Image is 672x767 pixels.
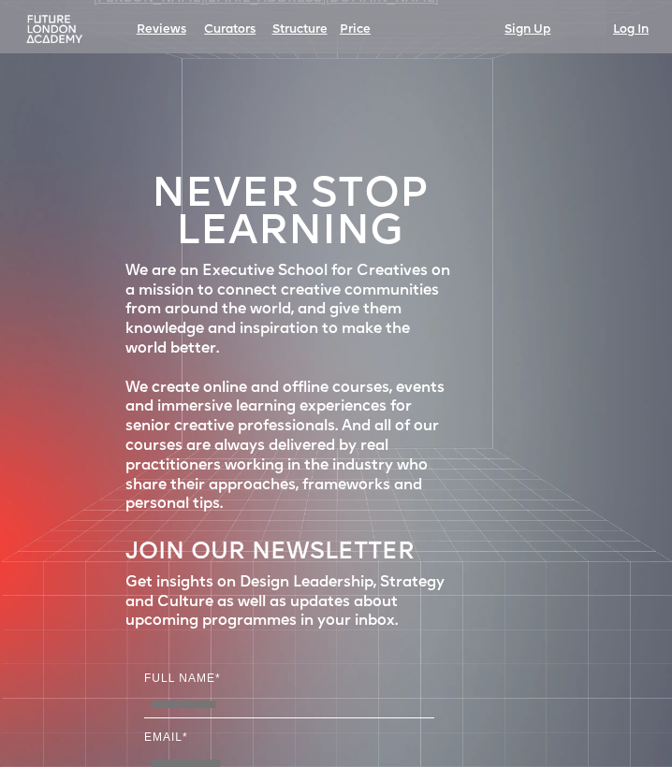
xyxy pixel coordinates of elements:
a: Price [340,17,371,43]
a: Structure [272,17,328,43]
label: EMAIL* [144,728,434,746]
label: FULL NAME* [144,669,434,687]
a: Curators [204,17,256,43]
a: Sign Up [504,17,550,43]
a: Reviews [137,17,186,43]
h4: Never stop learning [125,177,453,253]
h5: JOIN OUR NEWSLETTER [125,543,453,564]
div: Get insights on Design Leadership, Strategy and Culture as well as updates about upcoming program... [125,573,453,631]
div: We are an Executive School for Creatives on a mission to connect creative communities from around... [125,262,453,514]
a: Log In [613,17,649,43]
